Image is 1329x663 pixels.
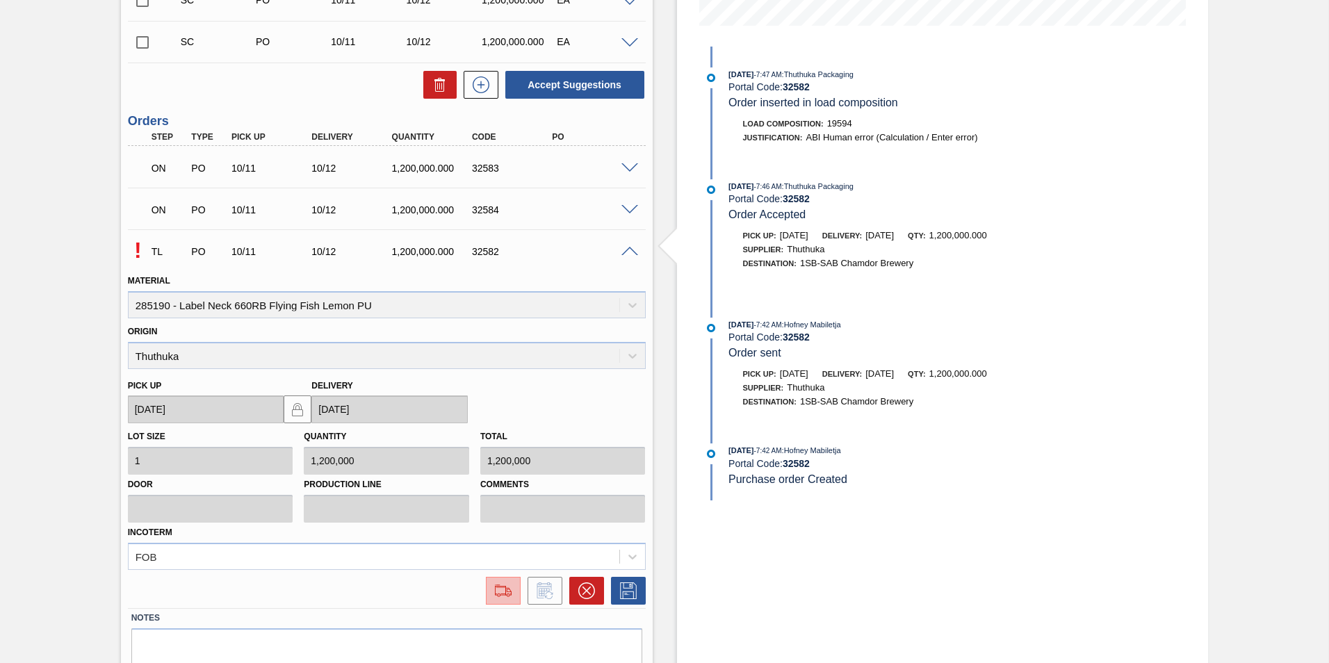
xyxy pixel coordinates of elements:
div: Accept Suggestions [498,69,646,100]
span: Destination: [743,259,797,268]
label: Origin [128,327,158,336]
div: Suggestion Created [177,36,261,47]
span: - 7:46 AM [754,183,782,190]
span: [DATE] [728,182,753,190]
div: EA [553,36,637,47]
div: Portal Code: [728,81,1059,92]
span: 19594 [827,118,852,129]
label: Comments [480,475,646,495]
img: atual [707,74,715,82]
span: : Hofney Mabiletja [782,320,841,329]
span: 1,200,000.000 [929,368,987,379]
div: Pick up [228,132,318,142]
div: 1,200,000.000 [478,36,562,47]
span: 1SB-SAB Chamdor Brewery [800,396,913,407]
div: Purchase order [188,163,229,174]
span: 1SB-SAB Chamdor Brewery [800,258,913,268]
div: Purchase order [252,36,336,47]
div: 10/12/2025 [403,36,487,47]
label: Door [128,475,293,495]
strong: 32582 [783,458,810,469]
img: atual [707,324,715,332]
div: Go to Load Composition [479,577,521,605]
span: Delivery: [822,231,862,240]
span: : Hofney Mabiletja [782,446,841,455]
div: 1,200,000.000 [389,204,478,215]
span: Supplier: [743,384,784,392]
strong: 32582 [783,193,810,204]
div: Portal Code: [728,458,1059,469]
div: Step [148,132,190,142]
div: 10/11/2025 [327,36,411,47]
span: - 7:42 AM [754,447,782,455]
img: atual [707,450,715,458]
span: - 7:47 AM [754,71,782,79]
button: Accept Suggestions [505,71,644,99]
span: Pick up: [743,370,776,378]
span: Order sent [728,347,781,359]
span: Purchase order Created [728,473,847,485]
span: - 7:42 AM [754,321,782,329]
div: PO [548,132,638,142]
div: Quantity [389,132,478,142]
label: Quantity [304,432,346,441]
div: 10/11/2025 [228,246,318,257]
label: Notes [131,608,642,628]
span: [DATE] [780,368,808,379]
div: Trading Load Composition [148,236,190,267]
span: [DATE] [865,368,894,379]
div: 1,200,000.000 [389,163,478,174]
h3: Orders [128,114,646,129]
input: mm/dd/yyyy [311,395,468,423]
label: Total [480,432,507,441]
span: Qty: [908,231,925,240]
div: 10/12/2025 [308,204,398,215]
label: Delivery [311,381,353,391]
span: Pick up: [743,231,776,240]
input: mm/dd/yyyy [128,395,284,423]
span: Load Composition : [743,120,824,128]
div: 10/11/2025 [228,204,318,215]
span: Destination: [743,398,797,406]
label: Pick up [128,381,162,391]
span: [DATE] [728,70,753,79]
div: New suggestion [457,71,498,99]
div: 32583 [468,163,558,174]
div: Type [188,132,229,142]
div: Purchase order [188,204,229,215]
label: Lot size [128,432,165,441]
div: 10/12/2025 [308,163,398,174]
span: Delivery: [822,370,862,378]
p: TL [152,246,186,257]
span: Thuthuka [787,244,824,254]
label: Material [128,276,170,286]
div: Inform order change [521,577,562,605]
div: Delivery [308,132,398,142]
span: Order Accepted [728,208,806,220]
div: Code [468,132,558,142]
span: : Thuthuka Packaging [782,182,854,190]
span: 1,200,000.000 [929,230,987,240]
label: Incoterm [128,527,172,537]
div: 1,200,000.000 [389,246,478,257]
div: Portal Code: [728,331,1059,343]
div: Negotiating Order [148,195,190,225]
span: Thuthuka [787,382,824,393]
span: [DATE] [780,230,808,240]
span: Order inserted in load composition [728,97,898,108]
span: [DATE] [728,446,753,455]
span: Qty: [908,370,925,378]
label: Production Line [304,475,469,495]
span: ABI Human error (Calculation / Enter error) [806,132,977,142]
span: : Thuthuka Packaging [782,70,854,79]
div: Delete Suggestions [416,71,457,99]
div: FOB [136,550,157,562]
span: Supplier: [743,245,784,254]
div: Negotiating Order [148,153,190,183]
button: locked [284,395,311,423]
strong: 32582 [783,331,810,343]
span: [DATE] [728,320,753,329]
div: Purchase order [188,246,229,257]
strong: 32582 [783,81,810,92]
span: [DATE] [865,230,894,240]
